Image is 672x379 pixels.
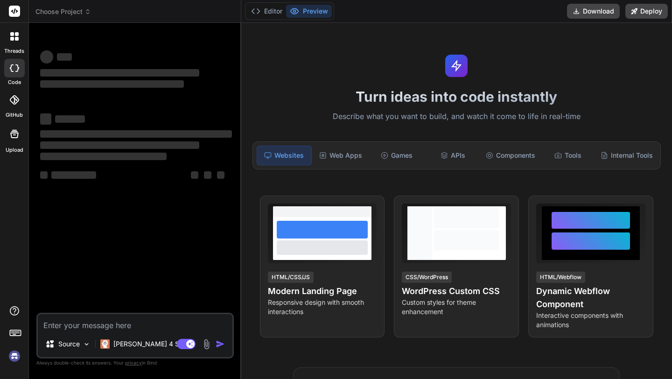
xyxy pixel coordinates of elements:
[286,5,332,18] button: Preview
[268,298,377,316] p: Responsive design with smooth interactions
[370,146,424,165] div: Games
[40,153,167,160] span: ‌
[541,146,595,165] div: Tools
[4,47,24,55] label: threads
[125,360,142,365] span: privacy
[247,88,666,105] h1: Turn ideas into code instantly
[247,5,286,18] button: Editor
[536,285,645,311] h4: Dynamic Webflow Component
[55,115,85,123] span: ‌
[402,285,511,298] h4: WordPress Custom CSS
[6,111,23,119] label: GitHub
[51,171,96,179] span: ‌
[597,146,657,165] div: Internal Tools
[268,285,377,298] h4: Modern Landing Page
[7,348,22,364] img: signin
[40,141,199,149] span: ‌
[35,7,91,16] span: Choose Project
[40,80,184,88] span: ‌
[40,130,232,138] span: ‌
[247,111,666,123] p: Describe what you want to build, and watch it come to life in real-time
[536,272,585,283] div: HTML/Webflow
[40,50,53,63] span: ‌
[257,146,312,165] div: Websites
[8,78,21,86] label: code
[426,146,480,165] div: APIs
[567,4,620,19] button: Download
[100,339,110,349] img: Claude 4 Sonnet
[36,358,234,367] p: Always double-check its answers. Your in Bind
[216,339,225,349] img: icon
[83,340,91,348] img: Pick Models
[314,146,368,165] div: Web Apps
[482,146,539,165] div: Components
[201,339,212,350] img: attachment
[191,171,198,179] span: ‌
[402,298,511,316] p: Custom styles for theme enhancement
[6,146,23,154] label: Upload
[268,272,314,283] div: HTML/CSS/JS
[217,171,224,179] span: ‌
[40,69,199,77] span: ‌
[113,339,183,349] p: [PERSON_NAME] 4 S..
[57,53,72,61] span: ‌
[40,113,51,125] span: ‌
[536,311,645,330] p: Interactive components with animations
[58,339,80,349] p: Source
[204,171,211,179] span: ‌
[40,171,48,179] span: ‌
[402,272,452,283] div: CSS/WordPress
[625,4,668,19] button: Deploy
